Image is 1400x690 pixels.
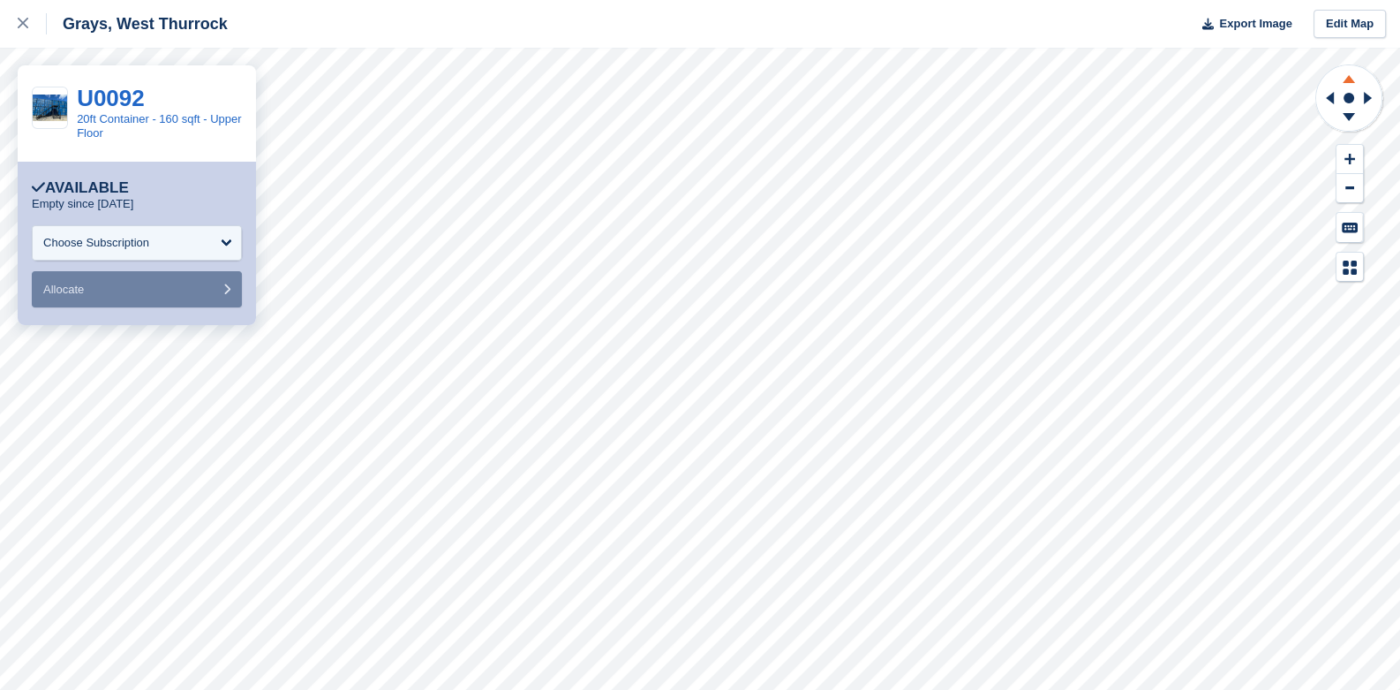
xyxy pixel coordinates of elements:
button: Map Legend [1336,253,1363,282]
span: Export Image [1219,15,1291,33]
div: Available [32,179,129,197]
a: Edit Map [1313,10,1386,39]
a: U0092 [77,85,145,111]
button: Allocate [32,271,242,307]
button: Keyboard Shortcuts [1336,213,1363,242]
span: Allocate [43,283,84,296]
div: Choose Subscription [43,234,149,252]
p: Empty since [DATE] [32,197,133,211]
button: Zoom In [1336,145,1363,174]
img: 20ft%20Upper%20Outside.jpeg [33,95,67,120]
a: 20ft Container - 160 sqft - Upper Floor [77,112,241,140]
button: Export Image [1192,10,1292,39]
button: Zoom Out [1336,174,1363,203]
div: Grays, West Thurrock [47,13,228,34]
